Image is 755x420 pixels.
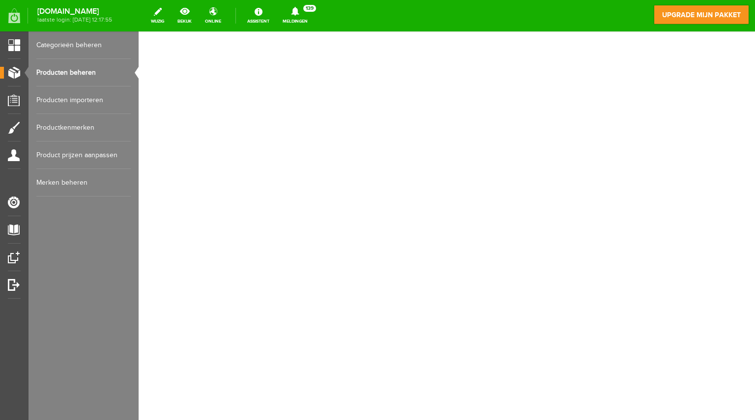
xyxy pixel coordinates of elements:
a: Meldingen139 [277,5,314,27]
span: 139 [303,5,316,12]
a: wijzig [145,5,170,27]
a: Categorieën beheren [36,31,131,59]
a: Producten importeren [36,86,131,114]
a: Productkenmerken [36,114,131,141]
a: bekijk [172,5,198,27]
a: Assistent [241,5,275,27]
a: Product prijzen aanpassen [36,141,131,169]
a: online [199,5,227,27]
a: Merken beheren [36,169,131,196]
a: Producten beheren [36,59,131,86]
strong: [DOMAIN_NAME] [37,9,112,14]
a: upgrade mijn pakket [654,5,749,25]
span: laatste login: [DATE] 12:17:55 [37,17,112,23]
